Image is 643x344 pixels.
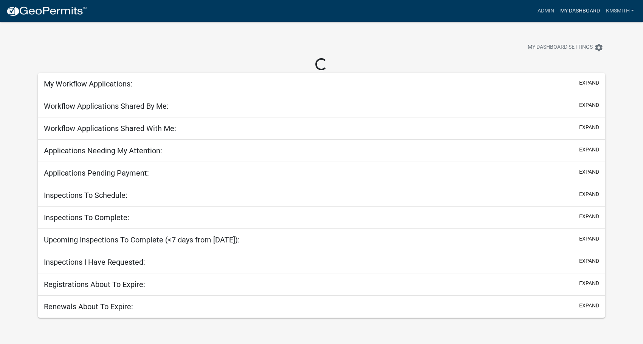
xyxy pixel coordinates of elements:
[579,235,599,243] button: expand
[44,258,145,267] h5: Inspections I Have Requested:
[44,280,145,289] h5: Registrations About To Expire:
[579,279,599,287] button: expand
[44,235,240,244] h5: Upcoming Inspections To Complete (<7 days from [DATE]):
[44,146,162,155] h5: Applications Needing My Attention:
[44,168,149,177] h5: Applications Pending Payment:
[579,213,599,221] button: expand
[522,40,609,55] button: My Dashboard Settingssettings
[534,4,557,18] a: Admin
[557,4,603,18] a: My Dashboard
[579,302,599,310] button: expand
[603,4,637,18] a: kmsmith
[44,124,176,133] h5: Workflow Applications Shared With Me:
[579,168,599,176] button: expand
[528,43,593,52] span: My Dashboard Settings
[579,79,599,87] button: expand
[579,146,599,154] button: expand
[579,123,599,131] button: expand
[579,257,599,265] button: expand
[579,190,599,198] button: expand
[44,102,169,111] h5: Workflow Applications Shared By Me:
[594,43,603,52] i: settings
[579,101,599,109] button: expand
[44,79,132,88] h5: My Workflow Applications:
[44,191,127,200] h5: Inspections To Schedule:
[44,213,129,222] h5: Inspections To Complete:
[44,302,133,311] h5: Renewals About To Expire:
